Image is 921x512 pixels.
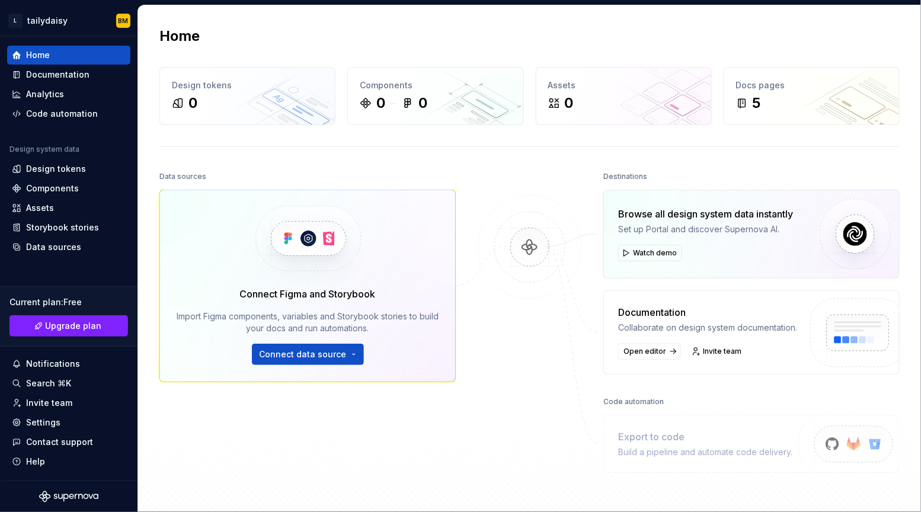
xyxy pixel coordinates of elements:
[7,199,130,217] a: Assets
[347,67,523,125] a: Components00
[26,377,71,389] div: Search ⌘K
[703,347,741,356] span: Invite team
[159,168,206,185] div: Data sources
[26,358,80,370] div: Notifications
[753,94,761,113] div: 5
[27,15,68,27] div: tailydaisy
[7,393,130,412] a: Invite team
[177,311,439,334] div: Import Figma components, variables and Storybook stories to build your docs and run automations.
[240,287,376,301] div: Connect Figma and Storybook
[618,446,792,458] div: Build a pipeline and automate code delivery.
[618,430,792,444] div: Export to code
[7,238,130,257] a: Data sources
[26,222,99,233] div: Storybook stories
[26,163,86,175] div: Design tokens
[7,354,130,373] button: Notifications
[39,491,98,503] svg: Supernova Logo
[26,49,50,61] div: Home
[603,168,647,185] div: Destinations
[623,347,666,356] span: Open editor
[172,79,323,91] div: Design tokens
[26,69,89,81] div: Documentation
[26,241,81,253] div: Data sources
[618,245,682,261] button: Watch demo
[7,413,130,432] a: Settings
[7,179,130,198] a: Components
[724,67,900,125] a: Docs pages5
[536,67,712,125] a: Assets0
[252,344,364,365] button: Connect data source
[9,296,128,308] div: Current plan : Free
[26,436,93,448] div: Contact support
[26,456,45,468] div: Help
[7,46,130,65] a: Home
[159,27,200,46] h2: Home
[7,104,130,123] a: Code automation
[618,207,793,221] div: Browse all design system data instantly
[618,223,793,235] div: Set up Portal and discover Supernova AI.
[26,183,79,194] div: Components
[618,305,797,319] div: Documentation
[7,433,130,452] button: Contact support
[376,94,385,113] div: 0
[46,320,102,332] span: Upgrade plan
[119,16,129,25] div: BM
[9,315,128,337] a: Upgrade plan
[688,343,747,360] a: Invite team
[9,145,79,154] div: Design system data
[565,94,574,113] div: 0
[159,67,335,125] a: Design tokens0
[188,94,197,113] div: 0
[7,374,130,393] button: Search ⌘K
[26,397,72,409] div: Invite team
[418,94,427,113] div: 0
[260,348,347,360] span: Connect data source
[618,322,797,334] div: Collaborate on design system documentation.
[603,393,664,410] div: Code automation
[26,202,54,214] div: Assets
[548,79,699,91] div: Assets
[8,14,23,28] div: L
[7,159,130,178] a: Design tokens
[7,218,130,237] a: Storybook stories
[7,85,130,104] a: Analytics
[633,248,677,258] span: Watch demo
[736,79,887,91] div: Docs pages
[7,452,130,471] button: Help
[618,343,681,360] a: Open editor
[26,88,64,100] div: Analytics
[360,79,511,91] div: Components
[26,417,60,428] div: Settings
[26,108,98,120] div: Code automation
[7,65,130,84] a: Documentation
[2,8,135,33] button: LtailydaisyBM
